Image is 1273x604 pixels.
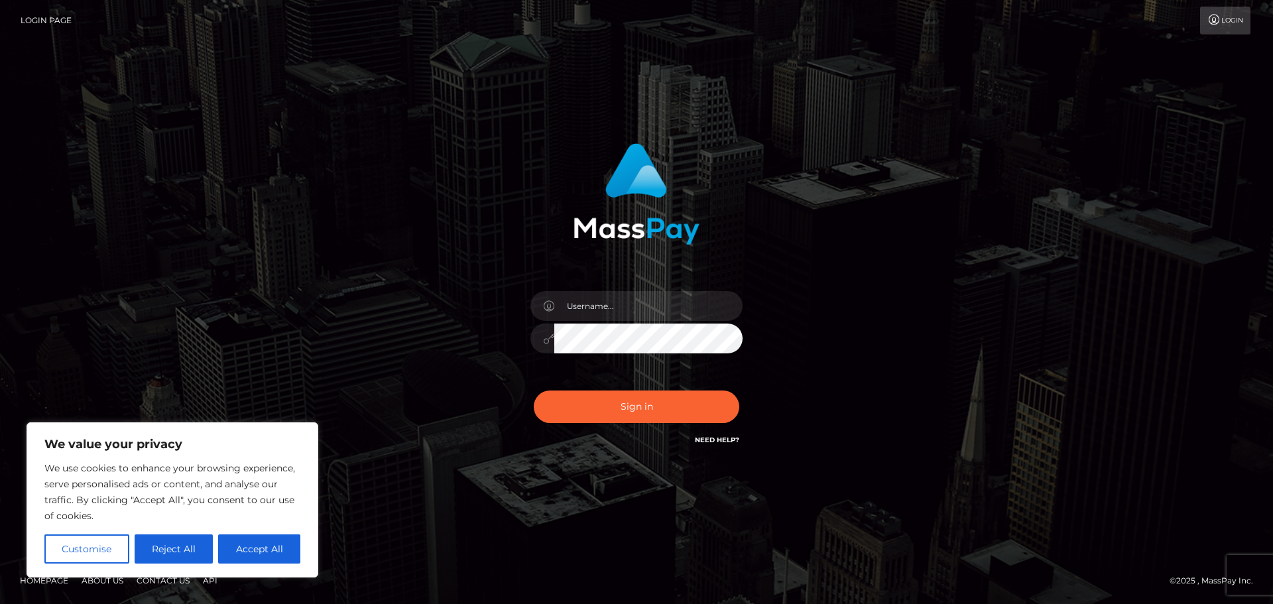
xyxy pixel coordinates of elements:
[44,460,300,524] p: We use cookies to enhance your browsing experience, serve personalised ads or content, and analys...
[76,570,129,591] a: About Us
[695,436,739,444] a: Need Help?
[534,391,739,423] button: Sign in
[554,291,743,321] input: Username...
[21,7,72,34] a: Login Page
[44,436,300,452] p: We value your privacy
[1170,574,1263,588] div: © 2025 , MassPay Inc.
[44,534,129,564] button: Customise
[15,570,74,591] a: Homepage
[218,534,300,564] button: Accept All
[1200,7,1250,34] a: Login
[574,143,699,245] img: MassPay Login
[135,534,213,564] button: Reject All
[198,570,223,591] a: API
[131,570,195,591] a: Contact Us
[27,422,318,577] div: We value your privacy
